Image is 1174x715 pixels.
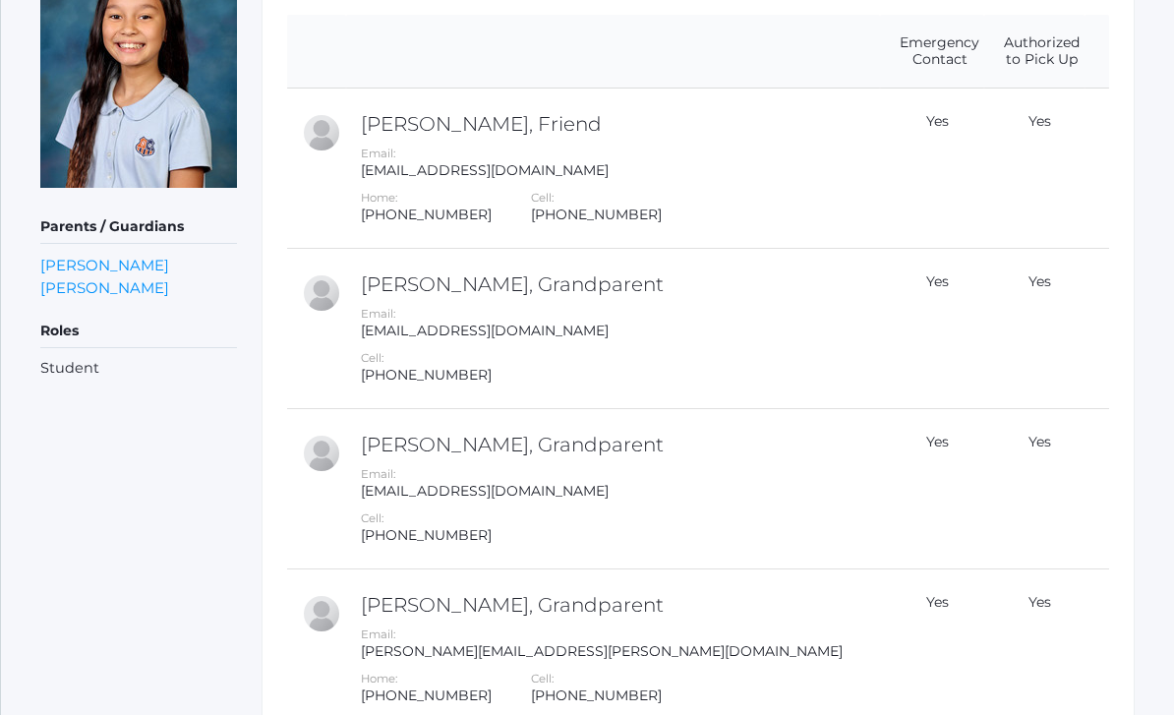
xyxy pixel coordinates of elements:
[361,368,492,385] div: ‭[PHONE_NUMBER]‬
[531,673,554,686] label: Cell:
[302,595,341,634] div: Linda Zeller
[361,208,492,224] div: [PHONE_NUMBER]
[40,211,237,245] h5: Parents / Guardians
[361,673,397,686] label: Home:
[880,250,984,410] td: Yes
[40,255,169,277] a: [PERSON_NAME]
[531,688,662,705] div: [PHONE_NUMBER]
[302,114,341,153] div: Christine Leidenfrost
[361,192,397,206] label: Home:
[361,274,875,296] h2: [PERSON_NAME], Grandparent
[361,595,875,617] h2: [PERSON_NAME], Grandparent
[531,208,662,224] div: [PHONE_NUMBER]
[302,435,341,474] div: Steve Park
[880,16,984,89] th: Emergency Contact
[40,359,237,381] li: Student
[361,688,492,705] div: [PHONE_NUMBER]
[880,89,984,250] td: Yes
[361,352,383,366] label: Cell:
[361,644,875,661] div: [PERSON_NAME][EMAIL_ADDRESS][PERSON_NAME][DOMAIN_NAME]
[531,192,554,206] label: Cell:
[40,277,169,300] a: [PERSON_NAME]
[361,163,875,180] div: [EMAIL_ADDRESS][DOMAIN_NAME]
[40,316,237,349] h5: Roles
[984,89,1085,250] td: Yes
[361,528,492,545] div: [PHONE_NUMBER]‬
[984,410,1085,570] td: Yes
[361,435,875,456] h2: [PERSON_NAME], Grandparent
[361,468,395,482] label: Email:
[361,114,875,136] h2: [PERSON_NAME], Friend
[361,484,875,501] div: [EMAIL_ADDRESS][DOMAIN_NAME]
[984,250,1085,410] td: Yes
[984,16,1085,89] th: Authorized to Pick Up
[880,410,984,570] td: Yes
[361,148,395,161] label: Email:
[361,512,383,526] label: Cell:
[361,628,395,642] label: Email:
[302,274,341,314] div: Debbie Park
[361,324,875,340] div: [EMAIL_ADDRESS][DOMAIN_NAME]
[361,308,395,322] label: Email:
